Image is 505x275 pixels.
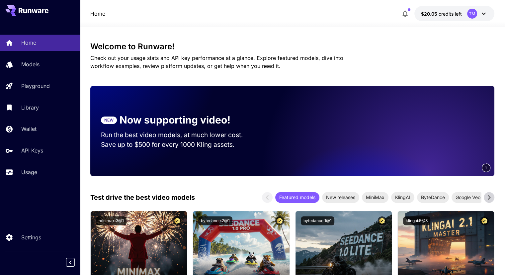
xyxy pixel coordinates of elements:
div: ByteDance [417,192,449,203]
p: NEW [104,117,114,123]
p: Run the best video models, at much lower cost. [101,130,256,140]
p: Settings [21,233,41,241]
button: bytedance:2@1 [198,216,232,225]
p: Wallet [21,125,37,133]
p: Playground [21,82,50,90]
button: Certified Model – Vetted for best performance and includes a commercial license. [480,216,489,225]
span: 1 [485,165,487,170]
button: Certified Model – Vetted for best performance and includes a commercial license. [275,216,284,225]
nav: breadcrumb [90,10,105,18]
span: credits left [439,11,462,17]
h3: Welcome to Runware! [90,42,494,51]
button: bytedance:1@1 [301,216,334,225]
button: Certified Model – Vetted for best performance and includes a commercial license. [378,216,386,225]
p: Home [21,39,36,47]
div: Google Veo [452,192,484,203]
p: Usage [21,168,37,176]
div: Featured models [275,192,319,203]
div: KlingAI [391,192,414,203]
span: Google Veo [452,194,484,201]
div: New releases [322,192,359,203]
p: Save up to $500 for every 1000 Kling assets. [101,140,256,149]
div: MiniMax [362,192,388,203]
button: Collapse sidebar [66,258,75,267]
span: Check out your usage stats and API key performance at a glance. Explore featured models, dive int... [90,55,343,69]
p: Test drive the best video models [90,192,195,202]
button: klingai:5@3 [403,216,430,225]
p: Now supporting video! [120,113,230,128]
span: ByteDance [417,194,449,201]
button: Certified Model – Vetted for best performance and includes a commercial license. [173,216,182,225]
a: Home [90,10,105,18]
p: API Keys [21,146,43,154]
p: Models [21,60,40,68]
div: Collapse sidebar [71,256,80,268]
span: Featured models [275,194,319,201]
button: minimax:3@1 [96,216,126,225]
span: MiniMax [362,194,388,201]
div: TM [467,9,477,19]
span: $20.05 [421,11,439,17]
p: Library [21,104,39,112]
button: $20.05TM [414,6,494,21]
span: New releases [322,194,359,201]
span: KlingAI [391,194,414,201]
div: $20.05 [421,10,462,17]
